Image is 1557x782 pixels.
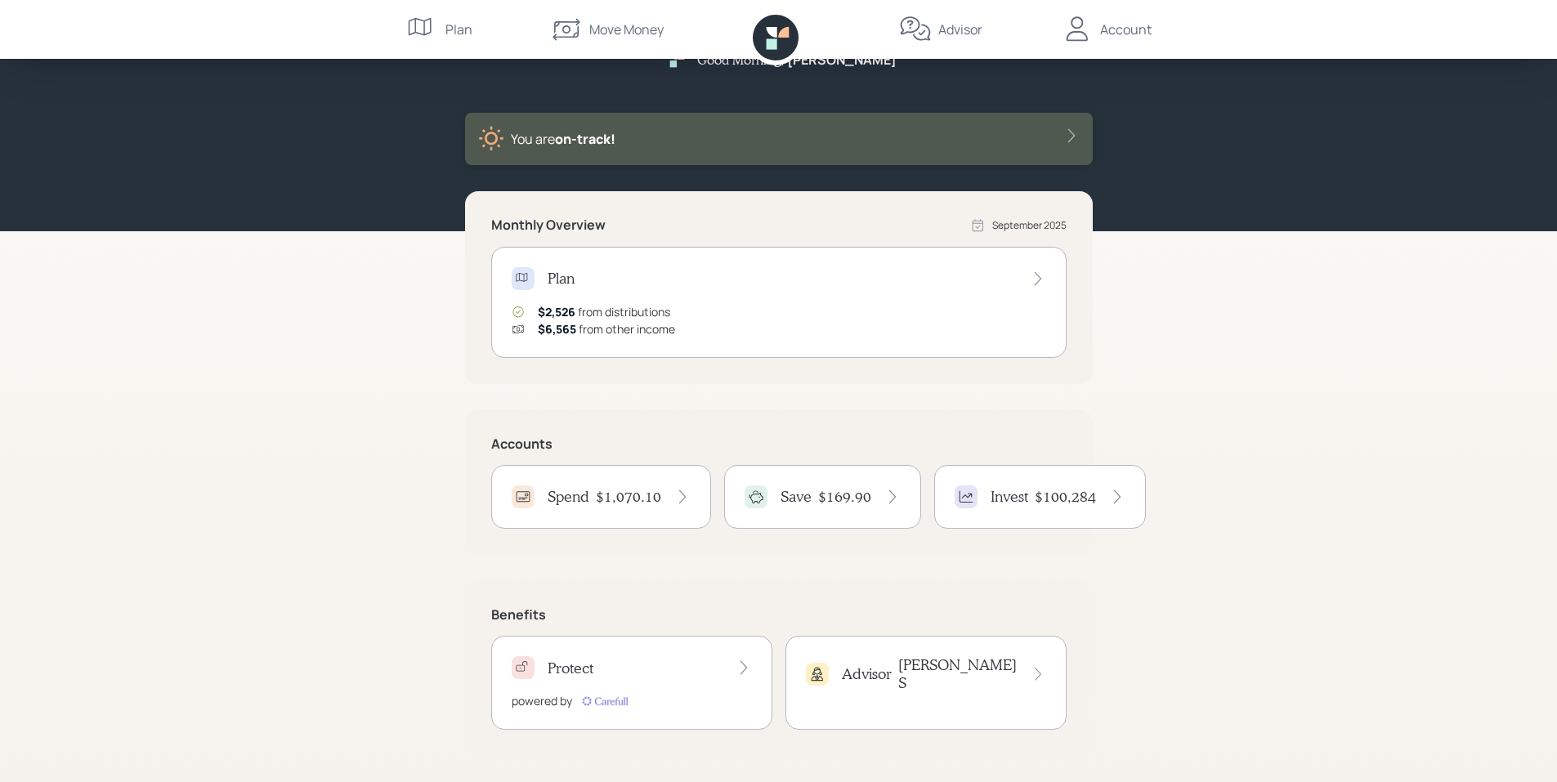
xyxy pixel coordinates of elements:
span: $2,526 [538,304,575,320]
h4: Invest [991,488,1028,506]
h4: $1,070.10 [596,488,661,506]
h4: Save [781,488,812,506]
div: from distributions [538,303,670,320]
div: September 2025 [992,218,1067,233]
h4: Protect [548,659,593,677]
h4: $169.90 [818,488,871,506]
span: $6,565 [538,321,576,337]
div: Advisor [938,20,982,39]
h5: Good Morning , [697,51,784,67]
h4: $100,284 [1035,488,1096,506]
img: sunny-XHVQM73Q.digested.png [478,126,504,152]
img: carefull-M2HCGCDH.digested.png [579,693,631,709]
span: on‑track! [555,130,615,148]
div: Plan [445,20,472,39]
div: You are [511,129,615,149]
h4: Plan [548,270,575,288]
div: Account [1100,20,1152,39]
h5: [PERSON_NAME] [787,52,897,68]
div: powered by [512,692,572,709]
h4: [PERSON_NAME] S [898,656,1018,691]
div: from other income [538,320,675,337]
h5: Monthly Overview [491,217,606,233]
div: Move Money [589,20,664,39]
h4: Advisor [842,665,892,683]
h4: Spend [548,488,589,506]
h5: Accounts [491,436,1067,452]
h5: Benefits [491,607,1067,623]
